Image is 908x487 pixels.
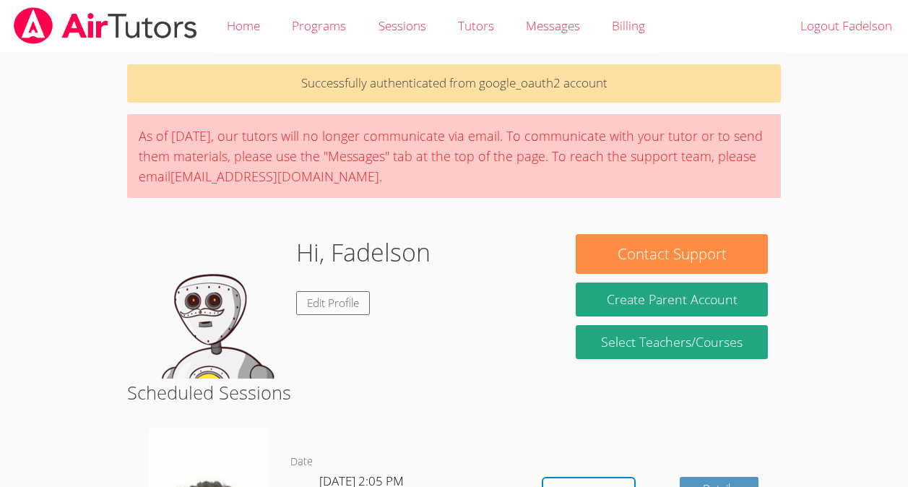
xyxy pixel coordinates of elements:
h2: Scheduled Sessions [127,379,781,406]
h1: Hi, Fadelson [296,234,431,271]
a: Edit Profile [296,291,370,315]
div: As of [DATE], our tutors will no longer communicate via email. To communicate with your tutor or ... [127,114,781,198]
button: Create Parent Account [576,283,767,316]
img: airtutors_banner-c4298cdbf04f3fff15de1276eac7730deb9818008684d7c2e4769d2f7ddbe033.png [12,7,199,44]
p: Successfully authenticated from google_oauth2 account [127,64,781,103]
span: Messages [526,17,580,34]
dt: Date [290,453,313,471]
img: default.png [140,234,285,379]
a: Select Teachers/Courses [576,325,767,359]
button: Contact Support [576,234,767,274]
